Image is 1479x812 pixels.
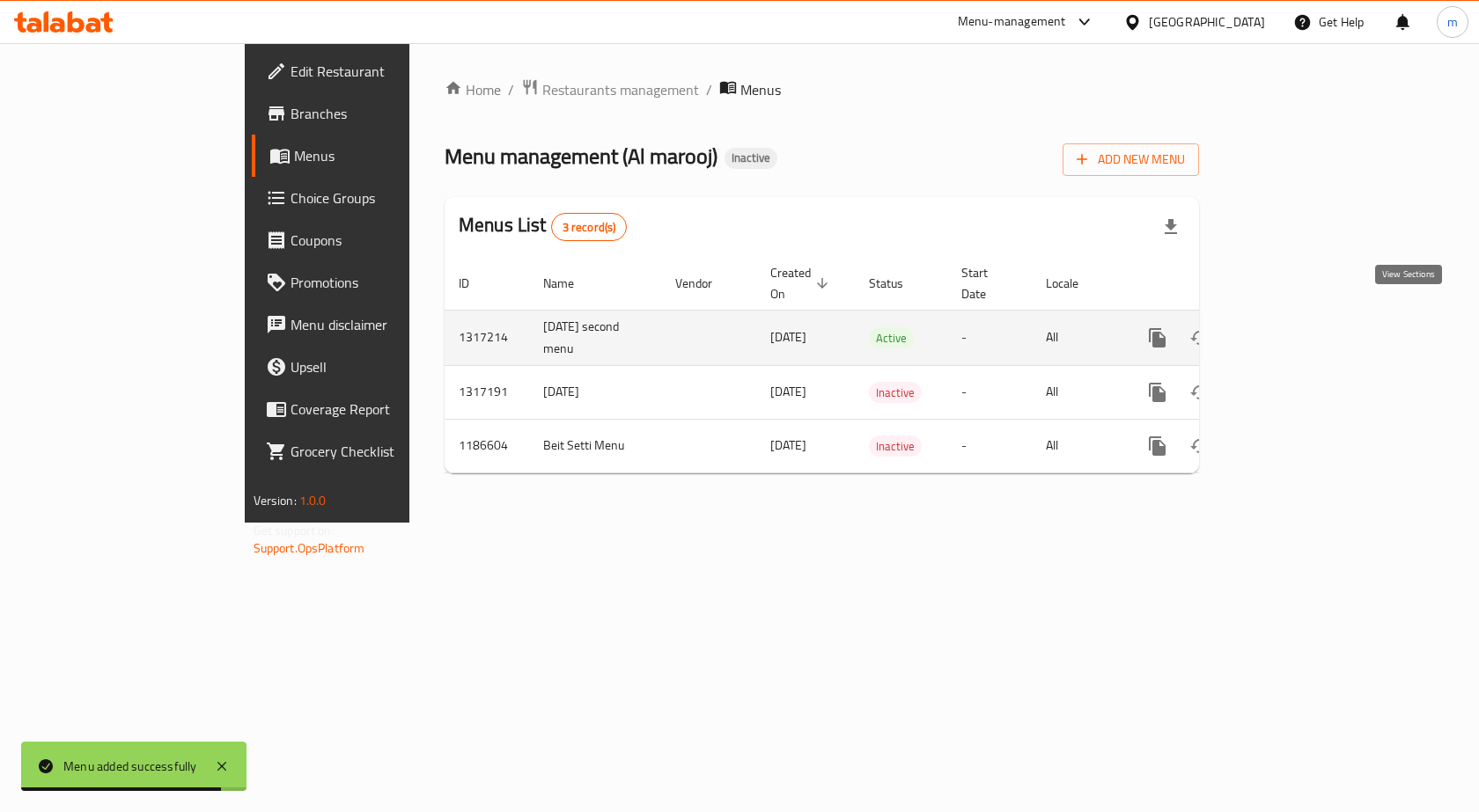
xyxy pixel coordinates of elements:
span: Menus [740,79,781,100]
div: Export file [1150,206,1192,248]
span: Vendor [675,273,735,294]
span: Branches [291,103,478,124]
th: Actions [1122,257,1320,311]
span: [DATE] [770,434,806,457]
div: Menu added successfully [63,757,197,776]
td: [DATE] second menu [529,310,661,365]
span: Name [543,273,597,294]
a: Promotions [252,261,492,304]
td: Beit Setti Menu [529,419,661,472]
li: / [508,79,514,100]
a: Restaurants management [521,78,699,101]
span: Upsell [291,356,478,377]
table: enhanced table [445,257,1320,473]
div: [GEOGRAPHIC_DATA] [1149,12,1265,32]
a: Upsell [252,346,492,388]
li: / [706,79,712,100]
div: Inactive [869,382,922,403]
div: Menu-management [958,11,1066,33]
td: - [947,365,1032,419]
span: Start Date [961,262,1011,304]
span: Add New Menu [1077,149,1185,171]
h2: Menus List [459,212,627,241]
td: - [947,419,1032,472]
span: ID [459,273,492,294]
span: Locale [1046,273,1101,294]
a: Coupons [252,219,492,261]
button: more [1137,425,1179,467]
a: Grocery Checklist [252,430,492,472]
div: Total records count [551,213,628,241]
div: Inactive [869,435,922,457]
td: - [947,310,1032,365]
a: Menu disclaimer [252,304,492,346]
td: All [1032,419,1122,472]
span: 1.0.0 [299,489,327,512]
button: Add New Menu [1063,143,1199,176]
span: Version: [254,489,297,512]
div: Inactive [725,148,777,169]
span: [DATE] [770,326,806,348]
span: Restaurants management [542,79,699,100]
span: Created On [770,262,834,304]
a: Support.OpsPlatform [254,537,365,560]
a: Edit Restaurant [252,50,492,92]
button: Change Status [1179,425,1221,467]
span: Edit Restaurant [291,61,478,82]
span: Status [869,273,926,294]
a: Menus [252,135,492,177]
button: more [1137,317,1179,359]
span: Active [869,328,914,348]
td: [DATE] [529,365,661,419]
td: All [1032,365,1122,419]
span: 3 record(s) [552,219,627,236]
a: Coverage Report [252,388,492,430]
a: Choice Groups [252,177,492,219]
button: more [1137,371,1179,413]
button: Change Status [1179,371,1221,413]
span: Inactive [725,150,777,165]
span: Coupons [291,230,478,251]
span: [DATE] [770,380,806,403]
span: Menu disclaimer [291,314,478,335]
a: Branches [252,92,492,135]
span: Menu management ( Al marooj ) [445,136,717,176]
span: Inactive [869,436,922,457]
span: Coverage Report [291,399,478,420]
td: All [1032,310,1122,365]
nav: breadcrumb [445,78,1199,101]
span: Choice Groups [291,187,478,208]
span: m [1447,12,1458,32]
span: Grocery Checklist [291,441,478,462]
span: Promotions [291,272,478,293]
span: Inactive [869,383,922,403]
span: Menus [294,145,478,166]
span: Get support on: [254,519,335,542]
